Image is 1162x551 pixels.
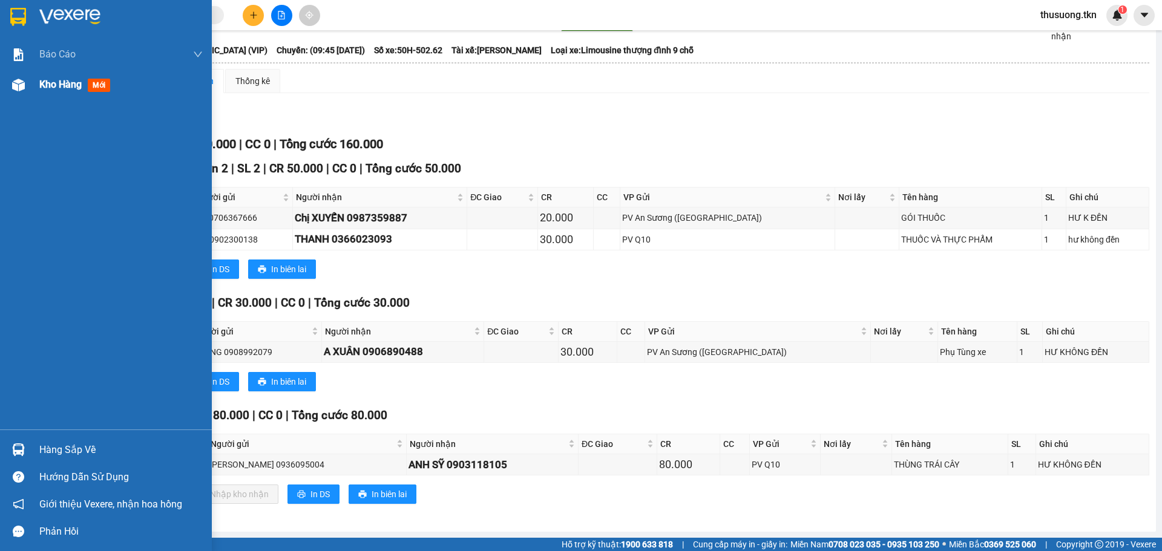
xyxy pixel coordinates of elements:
li: Hotline: 1900 8153 [113,45,506,60]
span: SL 2 [237,161,260,175]
span: plus [249,11,258,19]
button: downloadNhập kho nhận [187,484,278,504]
div: 1 [1010,458,1033,471]
button: printerIn DS [187,372,239,391]
span: Người nhận [410,437,566,451]
div: GÓI THUỐC [901,211,1040,224]
span: down [193,50,203,59]
strong: 0708 023 035 - 0935 103 250 [829,540,939,549]
div: THUỐC VÀ THỰC PHẨM [901,233,1040,246]
div: PV Q10 [622,233,833,246]
img: icon-new-feature [1112,10,1123,21]
span: Chuyến: (09:45 [DATE]) [277,44,365,57]
th: Tên hàng [899,187,1042,207]
th: Ghi chú [1066,187,1149,207]
span: VP Gửi [753,437,808,451]
span: mới [88,79,110,92]
span: Cung cấp máy in - giấy in: [693,538,787,551]
span: Tổng cước 160.000 [280,137,383,151]
td: PV Q10 [620,229,835,250]
div: Thống kê [235,74,270,88]
span: thusuong.tkn [1031,7,1106,22]
span: caret-down [1139,10,1150,21]
span: Kho hàng [39,79,82,90]
span: | [231,161,234,175]
button: printerIn biên lai [349,484,416,504]
button: printerIn DS [287,484,340,504]
span: notification [13,498,24,510]
span: CR 50.000 [269,161,323,175]
span: | [263,161,266,175]
span: ⚪️ [942,542,946,547]
div: Phụ Tùng xe [940,345,1014,359]
div: 30.000 [560,344,615,360]
span: Người gửi [211,437,394,451]
div: 1 [1019,345,1040,359]
li: [STREET_ADDRESS][PERSON_NAME]. [GEOGRAPHIC_DATA], Tỉnh [GEOGRAPHIC_DATA] [113,30,506,45]
td: PV Q10 [750,454,821,475]
div: [PERSON_NAME] 0936095004 [209,458,404,471]
span: VP Gửi [623,191,822,204]
span: In DS [310,487,330,501]
span: printer [258,265,266,275]
button: printerIn DS [187,259,239,279]
span: | [239,137,242,151]
div: 80.000 [659,456,718,473]
span: In DS [210,375,229,388]
span: CC 0 [281,296,305,310]
th: SL [1008,434,1036,454]
span: ĐC Giao [470,191,525,204]
span: printer [258,377,266,387]
div: PV An Sương ([GEOGRAPHIC_DATA]) [647,345,868,359]
th: CR [559,322,617,342]
span: CR 80.000 [195,408,249,422]
th: CR [538,187,594,207]
th: CC [594,187,620,207]
span: aim [305,11,313,19]
button: printerIn biên lai [248,372,316,391]
th: SL [1042,187,1066,207]
span: | [359,161,363,175]
th: CR [657,434,720,454]
span: Nơi lấy [838,191,887,204]
button: file-add [271,5,292,26]
sup: 1 [1118,5,1127,14]
div: Phản hồi [39,523,203,541]
div: TRỌNG 0908992079 [194,345,320,359]
span: In biên lai [271,375,306,388]
span: Báo cáo [39,47,76,62]
span: question-circle [13,471,24,483]
span: Nơi lấy [874,325,925,338]
span: Đơn 2 [196,161,228,175]
img: solution-icon [12,48,25,61]
span: CC 0 [245,137,271,151]
th: Tên hàng [892,434,1008,454]
div: PV An Sương ([GEOGRAPHIC_DATA]) [622,211,833,224]
div: Chị XUYẾN 0987359887 [295,210,465,226]
strong: 0369 525 060 [984,540,1036,549]
th: Ghi chú [1043,322,1149,342]
span: | [275,296,278,310]
span: Tổng cước 30.000 [314,296,410,310]
img: logo.jpg [15,15,76,76]
div: 20.000 [540,209,592,226]
span: printer [297,490,306,500]
span: Giới thiệu Vexere, nhận hoa hồng [39,497,182,512]
div: HƯ KHÔNG ĐỀN [1038,458,1147,471]
button: plus [243,5,264,26]
th: CC [617,322,645,342]
span: CC 0 [258,408,283,422]
span: | [252,408,255,422]
div: NA 0706367666 [195,211,290,224]
span: ĐC Giao [487,325,546,338]
span: Miền Bắc [949,538,1036,551]
span: Người gửi [197,191,280,204]
div: hư không đền [1068,233,1147,246]
button: aim [299,5,320,26]
span: Số xe: 50H-502.62 [374,44,442,57]
span: Miền Nam [790,538,939,551]
div: THÙNG TRÁI CÂY [894,458,1006,471]
span: 1 [1120,5,1124,14]
span: | [1045,538,1047,551]
div: ANH SỸ 0903118105 [409,457,576,473]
